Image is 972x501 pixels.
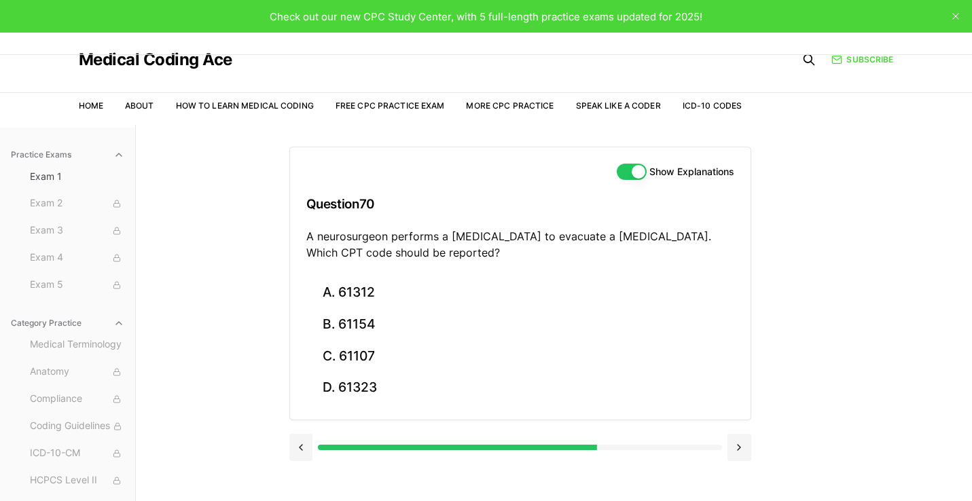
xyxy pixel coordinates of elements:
[24,166,130,187] button: Exam 1
[79,100,103,111] a: Home
[306,372,734,404] button: D. 61323
[24,193,130,215] button: Exam 2
[30,196,124,211] span: Exam 2
[306,277,734,309] button: A. 61312
[24,220,130,242] button: Exam 3
[24,388,130,410] button: Compliance
[5,312,130,334] button: Category Practice
[30,473,124,488] span: HCPCS Level II
[576,100,661,111] a: Speak Like a Coder
[5,144,130,166] button: Practice Exams
[306,228,734,261] p: A neurosurgeon performs a [MEDICAL_DATA] to evacuate a [MEDICAL_DATA]. Which CPT code should be r...
[30,250,124,265] span: Exam 4
[24,334,130,356] button: Medical Terminology
[30,223,124,238] span: Exam 3
[24,361,130,383] button: Anatomy
[831,54,893,66] a: Subscribe
[30,337,124,352] span: Medical Terminology
[176,100,314,111] a: How to Learn Medical Coding
[30,365,124,379] span: Anatomy
[30,419,124,434] span: Coding Guidelines
[336,100,445,111] a: Free CPC Practice Exam
[306,340,734,372] button: C. 61107
[945,5,967,27] button: close
[30,278,124,293] span: Exam 5
[270,10,702,23] span: Check out our new CPC Study Center, with 5 full-length practice exams updated for 2025!
[306,309,734,341] button: B. 61154
[683,100,742,111] a: ICD-10 Codes
[125,100,154,111] a: About
[24,247,130,269] button: Exam 4
[649,167,734,177] label: Show Explanations
[30,392,124,407] span: Compliance
[24,443,130,464] button: ICD-10-CM
[24,274,130,296] button: Exam 5
[24,415,130,437] button: Coding Guidelines
[30,446,124,461] span: ICD-10-CM
[466,100,554,111] a: More CPC Practice
[24,470,130,491] button: HCPCS Level II
[306,184,734,224] h3: Question 70
[79,52,232,68] a: Medical Coding Ace
[30,170,124,183] span: Exam 1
